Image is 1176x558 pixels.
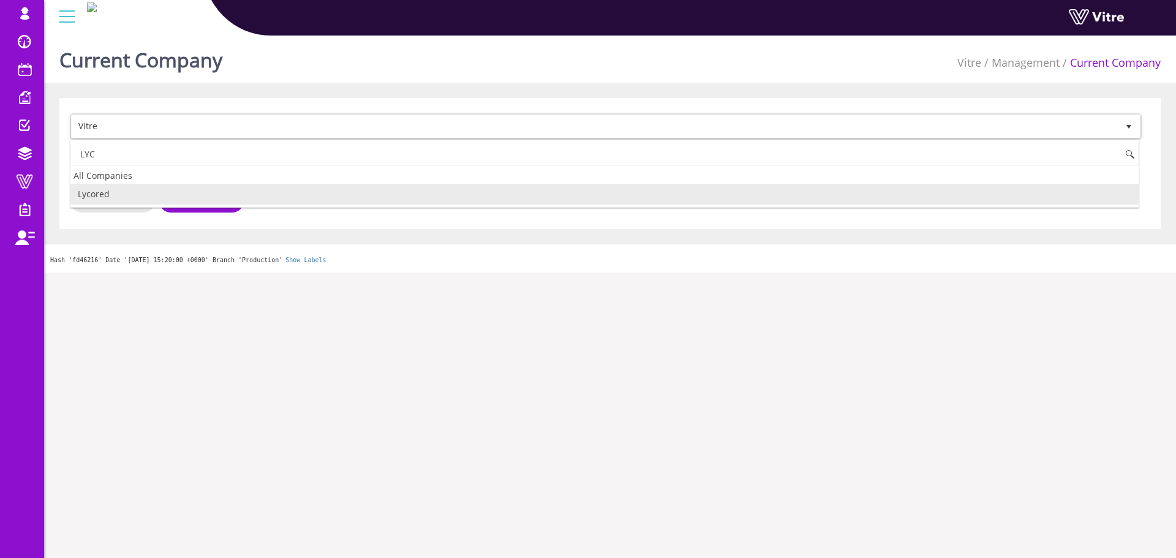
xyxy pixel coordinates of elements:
img: Logo-Web.png [87,2,97,12]
a: Show Labels [285,257,326,263]
li: Current Company [1060,55,1161,71]
div: All Companies [70,167,1139,184]
span: Hash 'fd46216' Date '[DATE] 15:20:00 +0000' Branch 'Production' [50,257,282,263]
span: Vitre [72,115,1118,137]
span: select [1118,115,1140,138]
li: Management [981,55,1060,71]
a: Vitre [957,55,981,70]
li: Lycored [70,184,1139,205]
h1: Current Company [59,31,222,83]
